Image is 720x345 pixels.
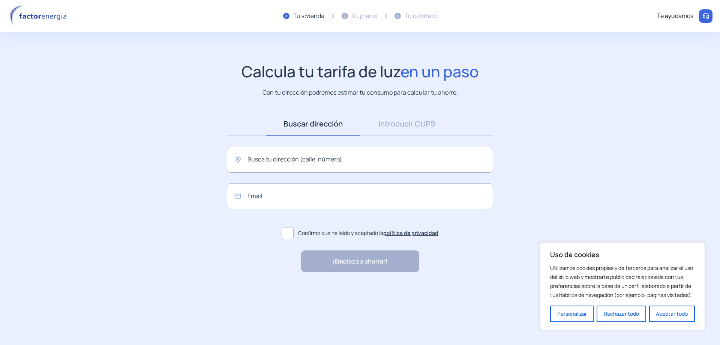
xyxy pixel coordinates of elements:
[352,11,377,21] div: Tu precio
[405,11,437,21] div: Tu contrato
[550,250,695,259] p: Uso de cookies
[262,88,458,97] p: Con tu dirección podremos estimar tu consumo para calcular tu ahorro.
[597,306,646,322] button: Rechazar todo
[293,11,324,21] div: Tu vivienda
[400,61,479,82] span: en un paso
[298,229,438,237] span: Confirmo que he leído y aceptado la
[266,112,360,136] a: Buscar dirección
[540,242,705,330] div: Uso de cookies
[550,264,695,300] p: Utilizamos cookies propias y de terceros para analizar el uso del sitio web y mostrarte publicida...
[7,5,71,27] img: logo factor
[702,12,709,20] img: llamar
[649,306,695,322] button: Aceptar todo
[360,112,454,136] a: Introducir CUPS
[657,11,693,21] div: Te ayudamos
[550,306,594,322] button: Personalizar
[241,62,479,81] h1: Calcula tu tarifa de luz
[383,229,438,237] a: política de privacidad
